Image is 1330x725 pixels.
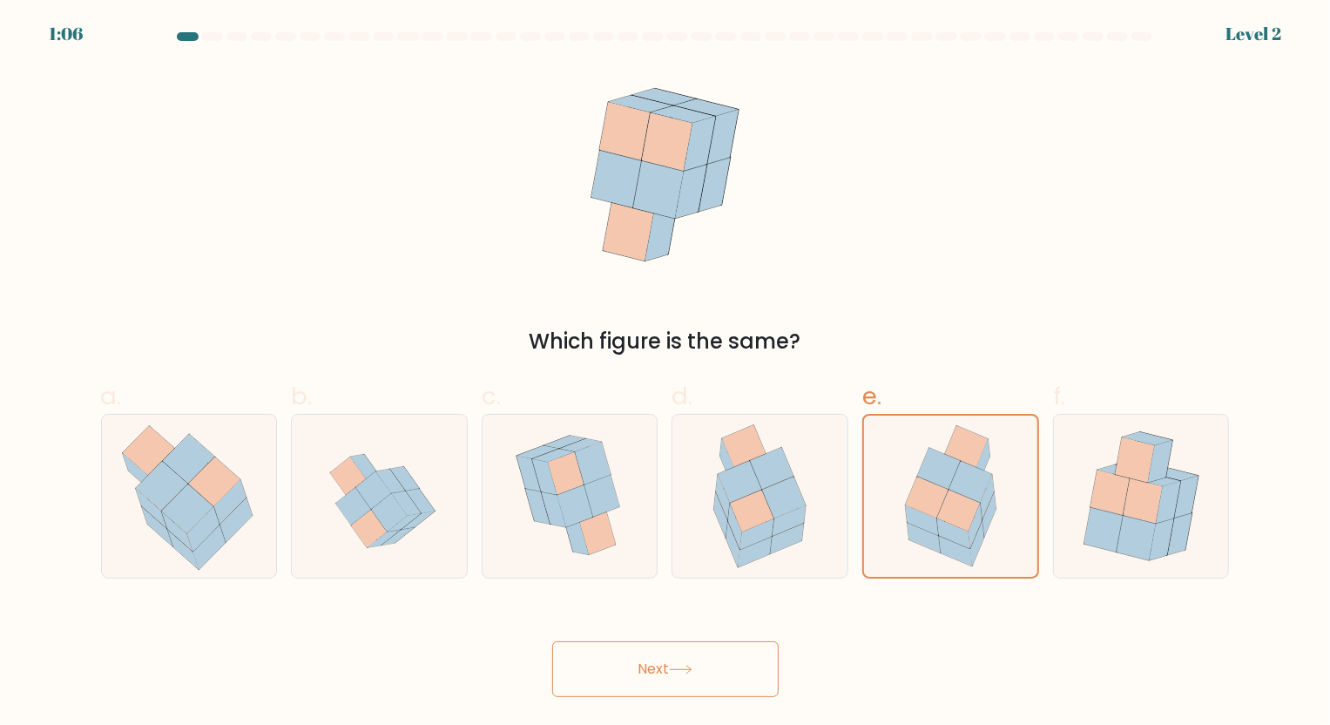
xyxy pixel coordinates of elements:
div: 1:06 [49,21,83,47]
div: Level 2 [1225,21,1281,47]
button: Next [552,641,779,697]
span: d. [672,379,692,413]
span: c. [482,379,501,413]
span: f. [1053,379,1065,413]
span: b. [291,379,312,413]
div: Which figure is the same? [111,326,1219,357]
span: e. [862,379,881,413]
span: a. [101,379,122,413]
